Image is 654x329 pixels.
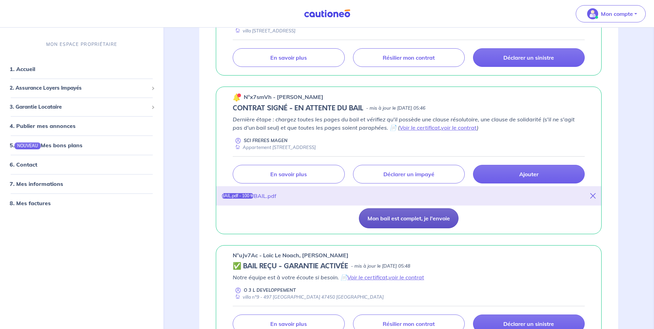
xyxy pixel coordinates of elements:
img: illu_account_valid_menu.svg [587,8,598,19]
p: Ajouter [519,171,539,178]
p: Résilier mon contrat [383,320,435,327]
p: Déclarer un sinistre [503,320,554,327]
a: Ajouter [473,165,585,183]
p: En savoir plus [270,320,307,327]
p: - mis à jour le [DATE] 05:48 [351,263,410,270]
i: close-button-title [590,193,596,199]
div: 1. Accueil [3,62,161,76]
div: villa [STREET_ADDRESS] [233,28,295,34]
div: 5.NOUVEAUMes bons plans [3,139,161,152]
a: 8. Mes factures [10,200,51,207]
p: Mon compte [601,10,633,18]
p: En savoir plus [270,171,307,178]
a: 6. Contact [10,161,37,168]
div: 8. Mes factures [3,197,161,210]
a: Résilier mon contrat [353,48,465,67]
p: Résilier mon contrat [383,54,435,61]
img: 🔔 [233,93,241,101]
div: 6. Contact [3,158,161,172]
a: 5.NOUVEAUMes bons plans [10,142,82,149]
div: BAIL.pdf - 100 % [222,193,254,199]
div: 7. Mes informations [3,177,161,191]
a: voir le contrat [389,274,424,281]
button: illu_account_valid_menu.svgMon compte [576,5,646,22]
p: MON ESPACE PROPRIÉTAIRE [46,41,117,48]
img: Cautioneo [301,9,353,18]
div: state: CONTRACT-VALIDATED, Context: NEW,MAYBE-CERTIFICATE,RELATIONSHIP,LESSOR-DOCUMENTS [233,262,585,270]
a: 7. Mes informations [10,181,63,188]
p: - mis à jour le [DATE] 05:46 [366,105,425,112]
span: 3. Garantie Locataire [10,103,149,111]
div: 3. Garantie Locataire [3,100,161,114]
p: Déclarer un sinistre [503,54,554,61]
span: 2. Assurance Loyers Impayés [10,84,149,92]
h5: ✅ BAIL REÇU - GARANTIE ACTIVÉE [233,262,348,270]
p: n°x7smVh - [PERSON_NAME] [244,93,323,101]
a: Voir le certificat [400,124,440,131]
div: 4. Publier mes annonces [3,119,161,133]
p: Notre équipe est à votre écoute si besoin. 📄 , [233,273,585,281]
a: En savoir plus [233,165,344,183]
p: SCI FRERES MAGEN [244,137,288,144]
a: voir le contrat [441,124,477,131]
div: villa n°9 - 497 [GEOGRAPHIC_DATA] 47450 [GEOGRAPHIC_DATA] [233,294,384,300]
a: Déclarer un impayé [353,165,465,183]
div: state: CONTRACT-SIGNED, Context: NEW,CHOOSE-CERTIFICATE,ALONE,LESSOR-DOCUMENTS [233,104,585,112]
p: n°uJv7Ac - Loic Le Noach, [PERSON_NAME] [233,251,349,259]
button: Mon bail est complet, je l'envoie [359,208,459,228]
p: En savoir plus [270,54,307,61]
div: BAIL.pdf [254,192,276,200]
a: En savoir plus [233,48,344,67]
a: Voir le certificat [347,274,388,281]
div: Appartement [STREET_ADDRESS] [233,144,316,151]
a: 4. Publier mes annonces [10,123,76,130]
p: Déclarer un impayé [383,171,434,178]
h5: CONTRAT SIGNÉ - EN ATTENTE DU BAIL [233,104,363,112]
a: Déclarer un sinistre [473,48,585,67]
div: 2. Assurance Loyers Impayés [3,82,161,95]
p: Dernière étape : chargez toutes les pages du bail et vérifiez qu'il possède une clause résolutoir... [233,115,585,132]
a: 1. Accueil [10,66,35,73]
p: O 3 L DEVELOPPEMENT [244,287,296,293]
